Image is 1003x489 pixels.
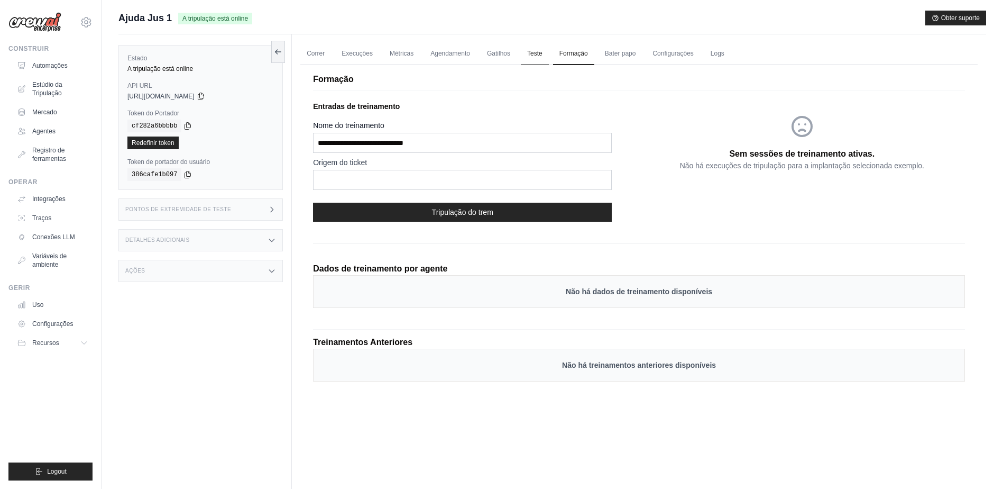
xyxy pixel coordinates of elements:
[481,43,517,65] a: Gatilhos
[178,13,252,24] span: A tripulação está online
[118,11,172,25] span: Ajuda Jus 1
[13,248,93,273] a: Variáveis de ambiente
[32,146,88,163] font: Registro de ferramentas
[127,168,181,181] code: 386cafe1b097
[13,76,93,102] a: Estúdio da Tripulação
[32,214,51,222] font: Traços
[127,137,179,149] a: Redefinir token
[125,237,190,243] h3: Detalhes adicionais
[13,210,93,227] a: Traços
[127,65,274,73] div: A tripulação está online
[704,43,731,65] a: Logs
[47,467,67,476] span: Logout
[32,320,73,328] font: Configurações
[125,206,231,213] h3: Pontos de extremidade de teste
[313,157,612,168] label: Origem do ticket
[8,284,93,292] div: Gerir
[313,336,965,349] p: Treinamentos Anteriores
[313,203,612,222] button: Tripulação do trem
[127,92,195,101] span: [URL][DOMAIN_NAME]
[127,120,181,132] code: cf282a6bbbbb
[8,12,61,32] img: Logotipo
[8,463,93,481] button: Logout
[950,438,1003,489] div: Widget de chat
[127,158,274,166] label: Token de portador do usuário
[127,109,274,117] label: Token do Portador
[324,360,954,370] p: Não há treinamentos anteriores disponíveis
[424,43,476,65] a: Agendamento
[32,233,75,241] font: Conexões LLM
[32,195,66,203] font: Integrações
[32,61,68,70] font: Automações
[32,339,59,347] span: Recursos
[521,43,549,65] a: Teste
[13,104,93,121] a: Mercado
[32,252,88,269] font: Variáveis de ambiente
[13,57,93,74] a: Automações
[13,191,93,207] a: Integrações
[313,120,612,131] label: Nome do treinamento
[680,160,924,171] p: Não há execuções de tripulação para a implantação selecionada exemplo.
[32,127,56,135] font: Agentes
[335,43,379,65] a: Execuções
[32,301,43,309] font: Uso
[8,178,93,186] div: Operar
[13,142,93,167] a: Registro de ferramentas
[729,148,875,160] p: Sem sessões de treinamento ativas.
[300,43,331,65] a: Correr
[313,101,639,112] p: Entradas de treinamento
[646,43,700,65] a: Configurações
[950,438,1003,489] iframe: Chat Widget
[127,54,274,62] label: Estado
[324,286,954,297] p: Não há dados de treinamento disponíveis
[32,80,88,97] font: Estúdio da Tripulação
[925,11,986,25] button: Obter suporte
[313,73,965,86] p: Formação
[313,262,447,275] p: Dados de treinamento por agente
[125,268,145,274] h3: Ações
[8,44,93,53] div: Construir
[32,108,57,116] font: Mercado
[941,14,980,22] font: Obter suporte
[553,43,594,65] a: Formação
[13,123,93,140] a: Agentes
[13,334,93,351] button: Recursos
[13,296,93,313] a: Uso
[383,43,420,65] a: Métricas
[13,315,93,332] a: Configurações
[599,43,642,65] a: Bater papo
[127,81,274,90] label: API URL
[13,229,93,246] a: Conexões LLM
